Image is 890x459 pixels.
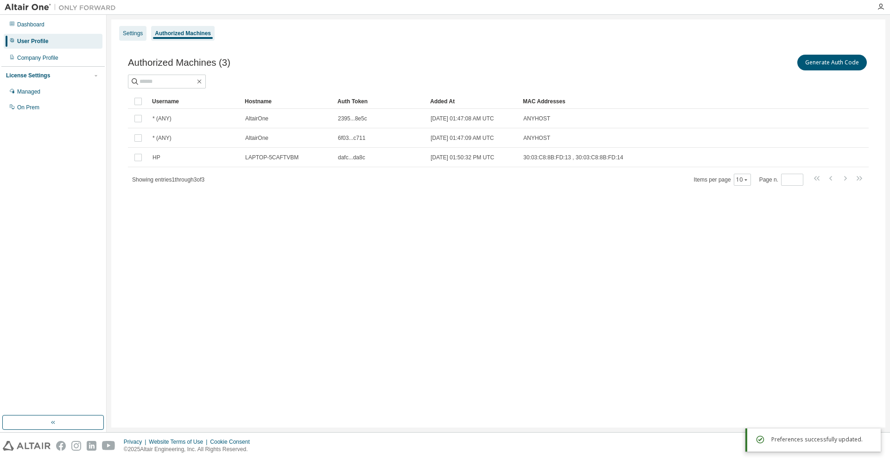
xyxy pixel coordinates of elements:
[124,438,149,446] div: Privacy
[152,94,237,109] div: Username
[338,134,365,142] span: 6f03...c711
[431,154,494,161] span: [DATE] 01:50:32 PM UTC
[338,115,367,122] span: 2395...8e5c
[17,88,40,95] div: Managed
[523,154,623,161] span: 30:03:C8:8B:FD:13 , 30:03:C8:8B:FD:14
[153,154,160,161] span: HP
[71,441,81,451] img: instagram.svg
[17,38,48,45] div: User Profile
[3,441,51,451] img: altair_logo.svg
[245,115,268,122] span: AltairOne
[430,94,515,109] div: Added At
[6,72,50,79] div: License Settings
[797,55,867,70] button: Generate Auth Code
[759,174,803,186] span: Page n.
[431,134,494,142] span: [DATE] 01:47:09 AM UTC
[523,134,550,142] span: ANYHOST
[153,134,172,142] span: * (ANY)
[155,30,211,37] div: Authorized Machines
[523,94,771,109] div: MAC Addresses
[17,21,44,28] div: Dashboard
[132,176,204,183] span: Showing entries 1 through 3 of 3
[102,441,115,451] img: youtube.svg
[5,3,121,12] img: Altair One
[17,54,58,62] div: Company Profile
[337,94,423,109] div: Auth Token
[771,434,873,445] div: Preferences successfully updated.
[124,446,255,453] p: © 2025 Altair Engineering, Inc. All Rights Reserved.
[245,154,299,161] span: LAPTOP-5CAFTVBM
[338,154,365,161] span: dafc...da8c
[149,438,210,446] div: Website Terms of Use
[523,115,550,122] span: ANYHOST
[736,176,749,183] button: 10
[245,94,330,109] div: Hostname
[56,441,66,451] img: facebook.svg
[210,438,255,446] div: Cookie Consent
[17,104,39,111] div: On Prem
[128,57,230,68] span: Authorized Machines (3)
[153,115,172,122] span: * (ANY)
[123,30,143,37] div: Settings
[245,134,268,142] span: AltairOne
[87,441,96,451] img: linkedin.svg
[694,174,751,186] span: Items per page
[431,115,494,122] span: [DATE] 01:47:08 AM UTC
